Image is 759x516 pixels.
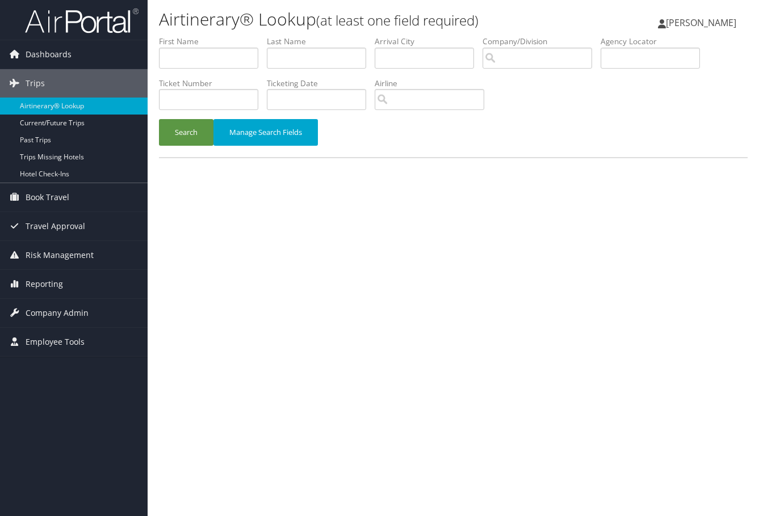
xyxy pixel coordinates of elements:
[601,36,708,47] label: Agency Locator
[159,119,213,146] button: Search
[159,7,551,31] h1: Airtinerary® Lookup
[25,7,139,34] img: airportal-logo.png
[267,78,375,89] label: Ticketing Date
[159,36,267,47] label: First Name
[483,36,601,47] label: Company/Division
[26,212,85,240] span: Travel Approval
[375,78,493,89] label: Airline
[26,40,72,69] span: Dashboards
[26,299,89,327] span: Company Admin
[375,36,483,47] label: Arrival City
[26,183,69,212] span: Book Travel
[316,11,479,29] small: (at least one field required)
[658,6,748,40] a: [PERSON_NAME]
[26,328,85,356] span: Employee Tools
[213,119,318,146] button: Manage Search Fields
[666,16,736,29] span: [PERSON_NAME]
[159,78,267,89] label: Ticket Number
[26,270,63,298] span: Reporting
[267,36,375,47] label: Last Name
[26,241,94,269] span: Risk Management
[26,69,45,98] span: Trips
